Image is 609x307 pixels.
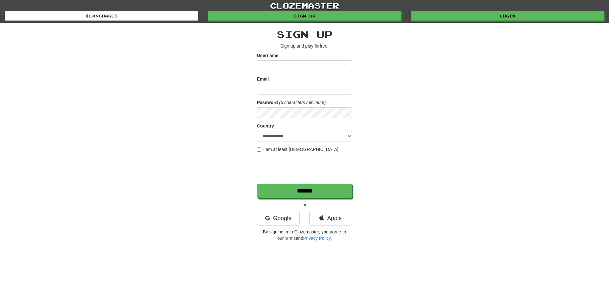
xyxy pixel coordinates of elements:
[411,11,604,21] a: Login
[257,99,278,106] label: Password
[208,11,401,21] a: Sign up
[279,100,326,105] em: (6 characters minimum)
[257,147,261,152] input: I am at least [DEMOGRAPHIC_DATA]
[303,236,331,241] a: Privacy Policy
[257,211,300,225] a: Google
[309,211,352,225] a: Apple
[5,11,198,21] a: Languages
[257,52,278,59] label: Username
[257,156,353,180] iframe: reCAPTCHA
[257,146,338,153] label: I am at least [DEMOGRAPHIC_DATA]
[257,201,352,208] p: or
[284,236,296,241] a: Terms
[257,229,352,241] p: By signing in to Clozemaster, you agree to our and .
[320,43,327,49] u: free
[257,29,352,40] h2: Sign up
[257,43,352,49] p: Sign up and play for !
[257,76,269,82] label: Email
[257,123,274,129] label: Country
